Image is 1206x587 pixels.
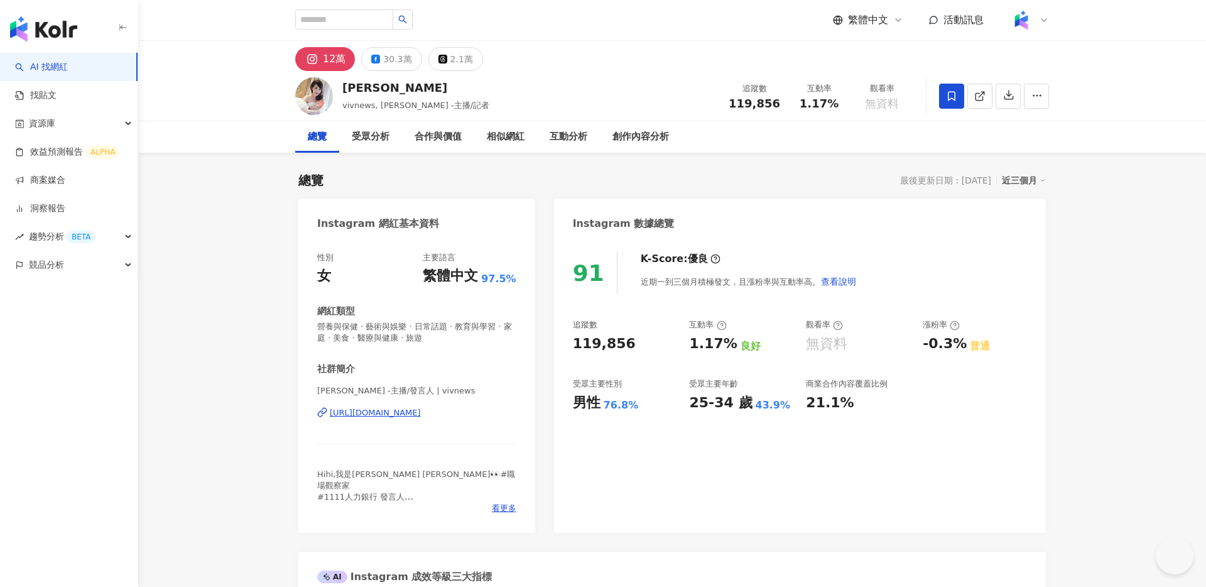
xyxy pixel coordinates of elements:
[361,47,421,71] button: 30.3萬
[398,15,407,24] span: search
[342,101,489,110] span: vivnews, [PERSON_NAME] -主播/記者
[15,89,57,102] a: 找貼文
[821,277,856,287] span: 查看說明
[317,570,492,584] div: Instagram 成效等級三大指標
[970,339,990,353] div: 普通
[573,393,600,413] div: 男性
[848,13,888,27] span: 繁體中文
[858,82,906,95] div: 觀看率
[295,47,355,71] button: 12萬
[943,14,984,26] span: 活動訊息
[428,47,483,71] button: 2.1萬
[641,252,720,266] div: K-Score :
[15,146,120,158] a: 效益預測報告ALPHA
[317,266,331,286] div: 女
[423,252,455,263] div: 主要語言
[29,222,95,251] span: 趨勢分析
[1156,537,1193,574] iframe: Help Scout Beacon - Open
[295,77,333,115] img: KOL Avatar
[423,266,478,286] div: 繁體中文
[604,398,639,412] div: 76.8%
[923,334,967,354] div: -0.3%
[741,339,761,353] div: 良好
[481,272,516,286] span: 97.5%
[806,319,843,331] div: 觀看率
[317,321,516,344] span: 營養與保健 · 藝術與娛樂 · 日常話題 · 教育與學習 · 家庭 · 美食 · 醫療與健康 · 旅遊
[550,129,587,145] div: 互動分析
[352,129,389,145] div: 受眾分析
[29,251,64,279] span: 競品分析
[923,319,960,331] div: 漲粉率
[298,172,323,189] div: 總覽
[487,129,524,145] div: 相似網紅
[317,571,347,583] div: AI
[15,174,65,187] a: 商案媒合
[317,385,516,397] span: [PERSON_NAME] -主播/發言人 | vivnews
[10,16,77,41] img: logo
[1002,172,1046,189] div: 近三個月
[317,217,439,231] div: Instagram 網紅基本資料
[612,129,669,145] div: 創作內容分析
[820,269,857,294] button: 查看說明
[795,82,843,95] div: 互動率
[689,393,752,413] div: 25-34 歲
[806,334,847,354] div: 無資料
[573,319,597,331] div: 追蹤數
[641,269,857,294] div: 近期一到三個月積極發文，且漲粉率與互動率高。
[865,97,899,110] span: 無資料
[323,50,345,68] div: 12萬
[689,378,738,390] div: 受眾主要年齡
[317,252,334,263] div: 性別
[573,217,675,231] div: Instagram 數據總覽
[317,469,515,571] span: Hihi,我是[PERSON_NAME] [PERSON_NAME]👀#職場觀察家 #1111人力銀行 發言人 商周「#Wow商業原來可以這樣搞」主持 東風衛視「#請問老闆」主持人 曾任 #年代...
[383,50,411,68] div: 30.3萬
[806,378,888,390] div: 商業合作內容覆蓋比例
[15,233,24,241] span: rise
[450,50,473,68] div: 2.1萬
[415,129,462,145] div: 合作與價值
[688,252,708,266] div: 優良
[1009,8,1033,32] img: Kolr%20app%20icon%20%281%29.png
[317,305,355,318] div: 網紅類型
[342,80,489,96] div: [PERSON_NAME]
[689,319,726,331] div: 互動率
[15,61,68,74] a: searchAI 找網紅
[330,407,421,419] div: [URL][DOMAIN_NAME]
[15,202,65,215] a: 洞察報告
[317,407,516,419] a: [URL][DOMAIN_NAME]
[573,334,636,354] div: 119,856
[573,260,604,286] div: 91
[900,175,991,185] div: 最後更新日期：[DATE]
[756,398,791,412] div: 43.9%
[29,109,55,138] span: 資源庫
[806,393,854,413] div: 21.1%
[689,334,737,354] div: 1.17%
[308,129,327,145] div: 總覽
[800,97,839,110] span: 1.17%
[729,82,780,95] div: 追蹤數
[573,378,622,390] div: 受眾主要性別
[492,503,516,514] span: 看更多
[729,97,780,110] span: 119,856
[317,363,355,376] div: 社群簡介
[67,231,95,243] div: BETA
